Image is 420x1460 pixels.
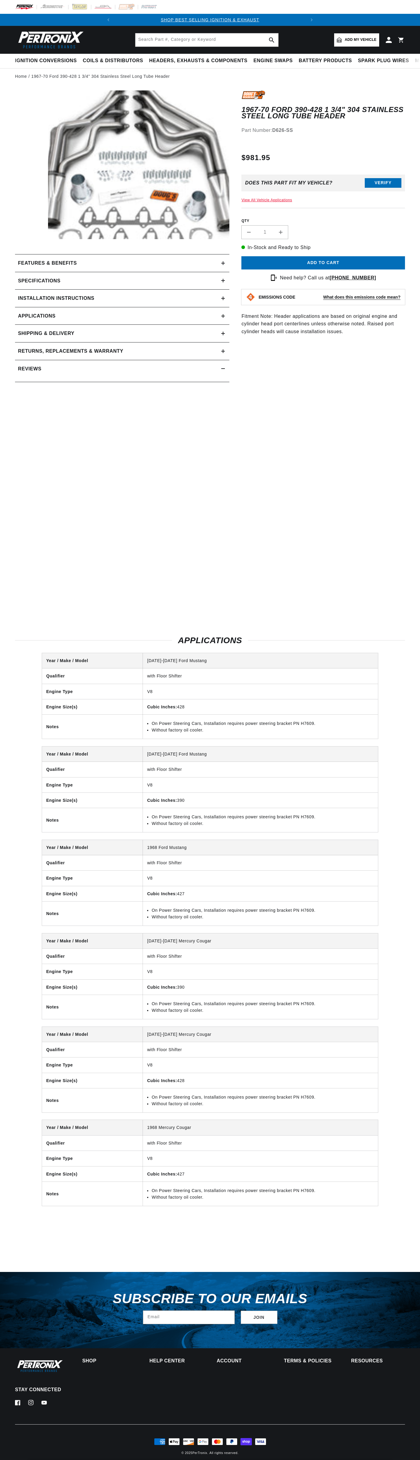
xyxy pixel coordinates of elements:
small: All rights reserved. [210,1451,239,1455]
th: Notes [42,995,143,1019]
div: 1 of 2 [114,17,305,23]
summary: Installation instructions [15,290,229,307]
th: Engine Type [42,777,143,792]
span: Engine Swaps [253,58,293,64]
strong: EMISSIONS CODE [258,295,295,300]
a: View All Vehicle Applications [241,198,292,202]
a: [PHONE_NUMBER] [330,275,376,280]
th: Qualifier [42,1042,143,1057]
h2: Reviews [18,365,41,373]
summary: Coils & Distributors [80,54,146,68]
td: with Floor Shifter [143,668,378,684]
td: 428 [143,1073,378,1088]
span: Ignition Conversions [15,58,77,64]
button: Translation missing: en.sections.announcements.next_announcement [306,14,318,26]
label: QTY [241,218,405,224]
li: On Power Steering Cars, Installation requires power steering bracket PN H7609. [152,720,374,727]
summary: Battery Products [296,54,355,68]
a: Home [15,73,27,80]
td: V8 [143,777,378,792]
h2: Features & Benefits [18,259,77,267]
li: Without factory oil cooler. [152,727,374,733]
strong: What does this emissions code mean? [323,295,400,300]
td: [DATE]-[DATE] Mercury Cougar [143,1027,378,1042]
input: Email [143,1311,234,1324]
li: On Power Steering Cars, Installation requires power steering bracket PN H7609. [152,1094,374,1100]
strong: Cubic Inches: [147,985,177,990]
li: On Power Steering Cars, Installation requires power steering bracket PN H7609. [152,907,374,914]
summary: Specifications [15,272,229,290]
h2: Shipping & Delivery [18,330,74,337]
th: Year / Make / Model [42,1027,143,1042]
td: with Floor Shifter [143,762,378,777]
td: V8 [143,684,378,699]
td: V8 [143,964,378,979]
strong: Cubic Inches: [147,891,177,896]
summary: Resources [351,1359,405,1363]
span: Applications [18,312,56,320]
a: SHOP BEST SELLING IGNITION & EXHAUST [161,17,259,22]
img: Pertronix [15,1359,63,1373]
summary: Returns, Replacements & Warranty [15,342,229,360]
p: In-Stock and Ready to Ship [241,244,405,251]
small: © 2025 . [181,1451,208,1455]
th: Year / Make / Model [42,840,143,855]
th: Engine Size(s) [42,699,143,714]
strong: D626-SS [272,128,293,133]
span: Battery Products [299,58,352,64]
th: Qualifier [42,762,143,777]
a: Add my vehicle [334,33,379,47]
td: 390 [143,979,378,995]
input: Search Part #, Category or Keyword [135,33,278,47]
td: V8 [143,1151,378,1166]
li: Without factory oil cooler. [152,820,374,827]
summary: Reviews [15,360,229,378]
th: Qualifier [42,1135,143,1151]
span: Add my vehicle [345,37,376,43]
h2: Installation instructions [18,294,94,302]
td: with Floor Shifter [143,855,378,871]
h3: Subscribe to our emails [113,1293,307,1304]
h2: Applications [15,637,405,644]
summary: Ignition Conversions [15,54,80,68]
span: $981.95 [241,152,270,163]
h1: 1967-70 Ford 390-428 1 3/4" 304 Stainless Steel Long Tube Header [241,107,405,119]
summary: Terms & policies [284,1359,338,1363]
th: Engine Size(s) [42,1073,143,1088]
div: Announcement [114,17,305,23]
button: Add to cart [241,256,405,270]
span: Coils & Distributors [83,58,143,64]
summary: Shop [82,1359,136,1363]
li: Without factory oil cooler. [152,1007,374,1014]
p: Need help? Call us at [280,274,376,282]
li: Without factory oil cooler. [152,914,374,920]
td: 390 [143,792,378,808]
th: Engine Size(s) [42,1166,143,1182]
nav: breadcrumbs [15,73,405,80]
div: Part Number: [241,126,405,134]
li: On Power Steering Cars, Installation requires power steering bracket PN H7609. [152,814,374,820]
td: [DATE]-[DATE] Ford Mustang [143,747,378,762]
th: Notes [42,1182,143,1206]
td: 427 [143,886,378,901]
th: Notes [42,1088,143,1112]
td: 428 [143,699,378,714]
td: 1968 Ford Mustang [143,840,378,855]
span: Headers, Exhausts & Components [149,58,247,64]
th: Qualifier [42,855,143,871]
a: PerTronix [192,1451,207,1455]
th: Notes [42,808,143,832]
span: Spark Plug Wires [358,58,409,64]
h2: Returns, Replacements & Warranty [18,347,123,355]
th: Engine Size(s) [42,792,143,808]
th: Qualifier [42,948,143,964]
a: 1967-70 Ford 390-428 1 3/4" 304 Stainless Steel Long Tube Header [31,73,170,80]
img: Emissions code [246,292,255,302]
th: Year / Make / Model [42,747,143,762]
li: Without factory oil cooler. [152,1194,374,1200]
th: Qualifier [42,668,143,684]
